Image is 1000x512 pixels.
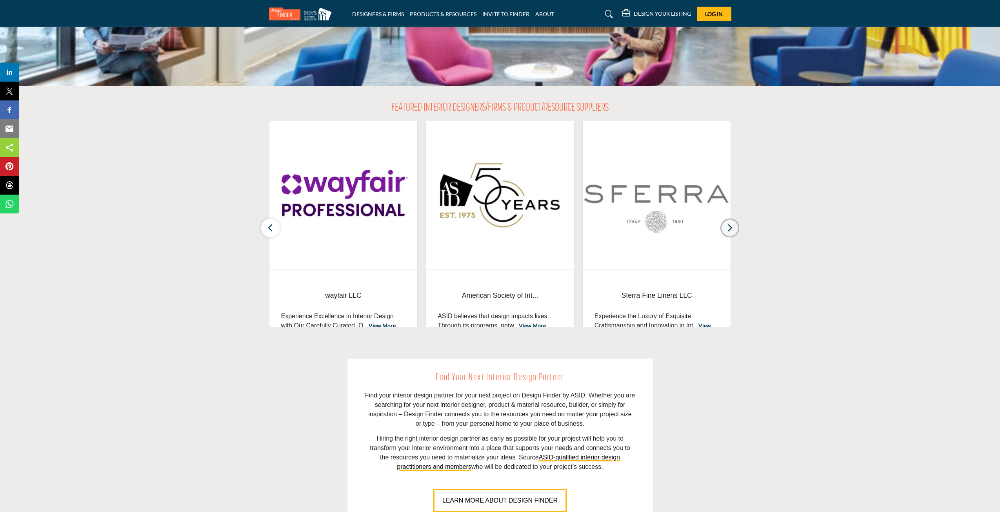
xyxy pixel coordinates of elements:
[438,285,562,306] span: American Society of Interior Designers
[426,121,574,269] img: American Society of Interior Designers
[583,121,731,269] img: Sferra Fine Linens LLC
[595,285,719,306] a: Sferra Fine Linens LLC
[697,7,731,21] button: Log In
[519,322,546,329] a: View More
[595,290,719,301] span: Sferra Fine Linens LLC
[595,312,719,340] p: Experience the Luxury of Exquisite Craftsmanship and Innovation in Int...
[269,121,418,269] img: wayfair LLC
[397,454,620,470] a: ASID-qualified interior design practitioners and members
[269,7,336,20] img: Site Logo
[438,285,562,306] a: American Society of Int...
[410,11,476,17] a: PRODUCTS & RESOURCES
[352,11,404,17] a: DESIGNERS & FIRMS
[365,391,635,428] p: Find your interior design partner for your next project on Design Finder by ASID. Whether you are...
[634,10,691,17] h5: DESIGN YOUR LISTING
[438,290,562,301] span: American Society of Int...
[482,11,529,17] a: INVITE TO FINDER
[281,285,406,306] a: wayfair LLC
[622,9,691,19] div: DESIGN YOUR LISTING
[705,11,723,17] span: Log In
[281,290,406,301] span: wayfair LLC
[438,312,562,330] p: ASID believes that design impacts lives. Through its programs, netw...
[365,370,635,385] h2: Find Your Next Interior Design Partner
[535,11,554,17] a: ABOUT
[365,434,635,472] p: Hiring the right interior design partner as early as possible for your project will help you to t...
[597,8,618,20] a: Search
[391,102,609,115] h2: FEATURED INTERIOR DESIGNERS/FIRMS & PRODUCT/RESOURCE SUPPLIERS
[369,322,396,329] a: View More
[281,312,406,330] p: Experience Excellence in Interior Design with Our Carefully Curated, Q...
[442,497,558,504] span: LEARN MORE ABOUT DESIGN FINDER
